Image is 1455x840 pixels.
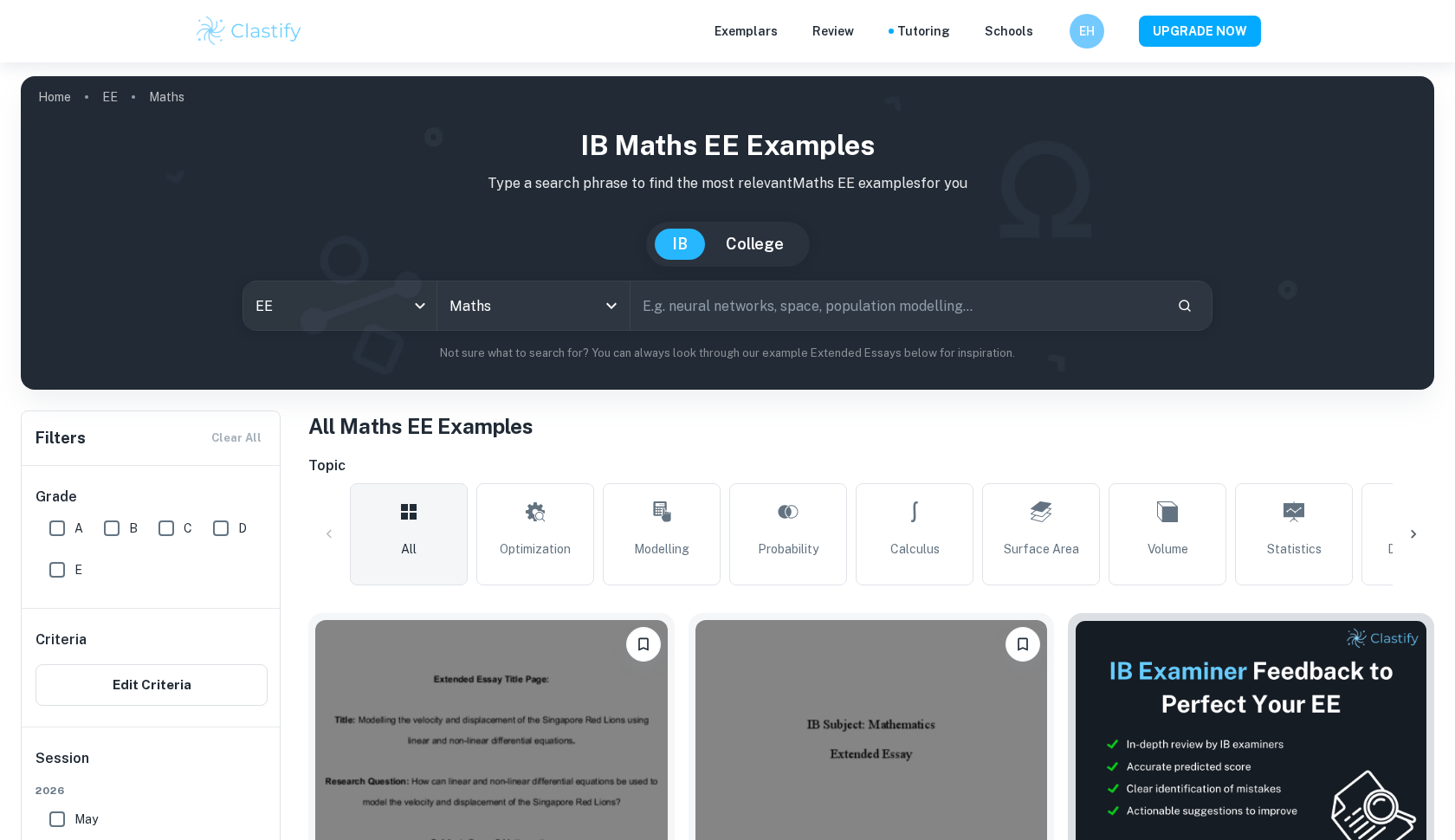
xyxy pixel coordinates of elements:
p: Exemplars [715,22,778,41]
span: All [401,540,417,559]
span: B [129,519,138,538]
a: Home [38,85,71,109]
img: profile cover [21,76,1434,390]
button: EH [1070,14,1104,48]
button: Edit Criteria [36,664,268,706]
input: E.g. neural networks, space, population modelling... [630,281,1163,330]
button: Bookmark [1006,627,1040,662]
span: Surface Area [1004,540,1079,559]
p: Type a search phrase to find the most relevant Maths EE examples for you [35,173,1420,194]
button: Search [1170,291,1200,320]
h1: All Maths EE Examples [308,410,1434,442]
span: Modelling [634,540,689,559]
h6: Topic [308,456,1434,476]
p: Not sure what to search for? You can always look through our example Extended Essays below for in... [35,345,1420,362]
h6: EH [1077,22,1097,41]
p: Review [812,22,854,41]
span: Statistics [1267,540,1322,559]
span: E [74,560,82,579]
img: Clastify logo [194,14,304,48]
button: IB [655,229,705,260]
button: Help and Feedback [1047,27,1056,36]
h1: IB Maths EE examples [35,125,1420,166]
button: Bookmark [626,627,661,662]
button: College [708,229,801,260]
span: A [74,519,83,538]
span: 2026 [36,783,268,798]
span: Optimization [500,540,571,559]
span: Probability [758,540,818,559]
a: Schools [985,22,1033,41]
span: C [184,519,192,538]
p: Maths [149,87,184,107]
a: Tutoring [897,22,950,41]
h6: Session [36,748,268,783]
button: Open [599,294,624,318]
span: Volume [1148,540,1188,559]
a: EE [102,85,118,109]
span: Calculus [890,540,940,559]
div: EE [243,281,436,330]
h6: Grade [36,487,268,507]
span: May [74,810,98,829]
h6: Criteria [36,630,87,650]
button: UPGRADE NOW [1139,16,1261,47]
h6: Filters [36,426,86,450]
span: D [238,519,247,538]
